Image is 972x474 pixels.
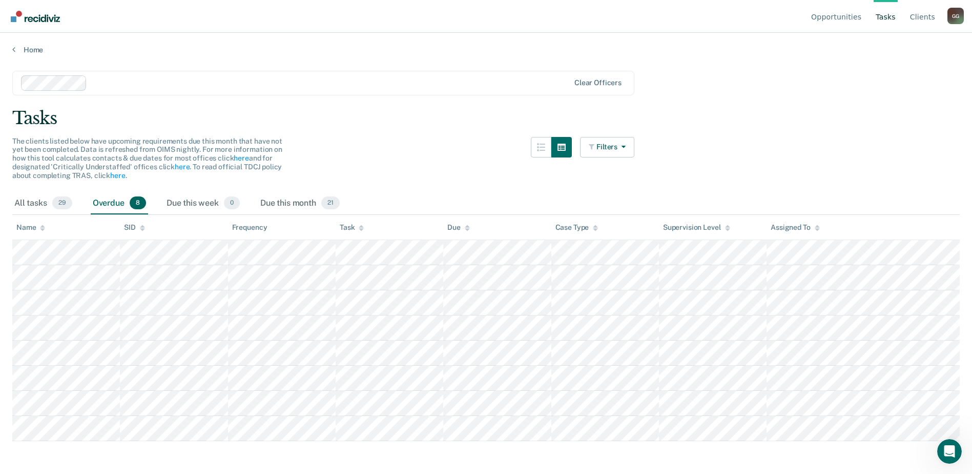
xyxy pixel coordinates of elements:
[580,137,634,157] button: Filters
[232,223,267,232] div: Frequency
[937,439,962,464] iframe: Intercom live chat
[91,192,148,215] div: Overdue8
[258,192,342,215] div: Due this month21
[52,196,72,210] span: 29
[555,223,598,232] div: Case Type
[321,196,340,210] span: 21
[663,223,730,232] div: Supervision Level
[947,8,964,24] button: Profile dropdown button
[224,196,240,210] span: 0
[12,108,960,129] div: Tasks
[947,8,964,24] div: G G
[124,223,145,232] div: SID
[447,223,470,232] div: Due
[16,223,45,232] div: Name
[130,196,146,210] span: 8
[234,154,249,162] a: here
[771,223,819,232] div: Assigned To
[175,163,190,171] a: here
[12,45,960,54] a: Home
[11,11,60,22] img: Recidiviz
[12,137,282,180] span: The clients listed below have upcoming requirements due this month that have not yet been complet...
[164,192,242,215] div: Due this week0
[12,192,74,215] div: All tasks29
[340,223,364,232] div: Task
[110,171,125,180] a: here
[574,78,622,87] div: Clear officers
